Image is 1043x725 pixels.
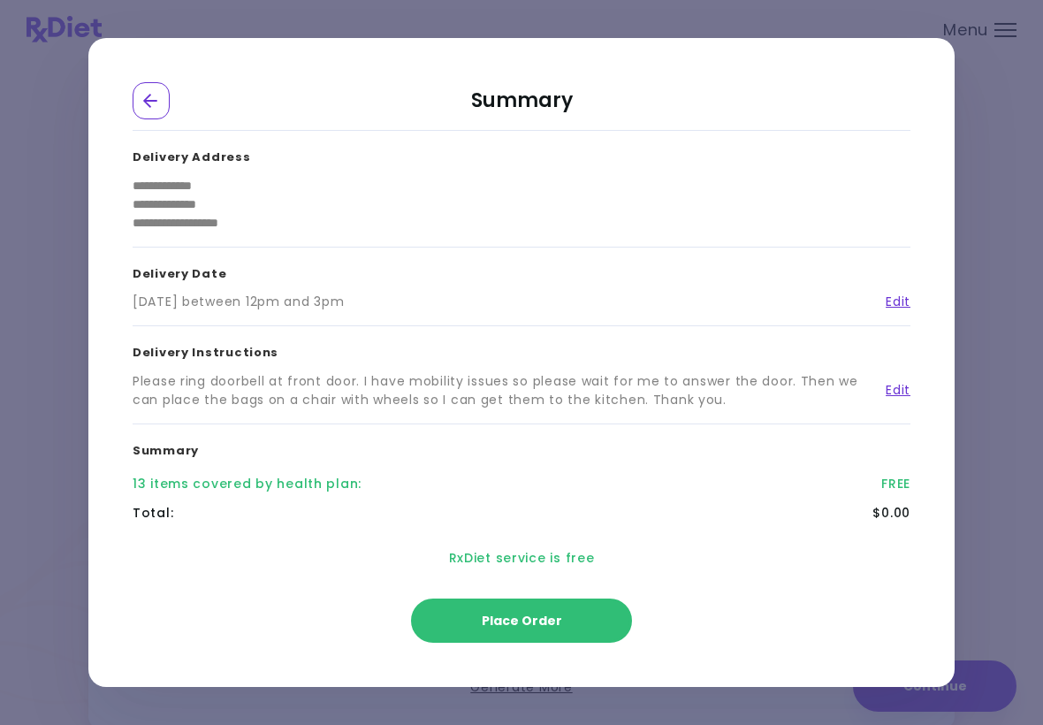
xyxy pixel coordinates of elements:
h2: Summary [133,82,910,131]
button: Place Order [411,599,632,643]
div: Go Back [133,82,170,119]
h3: Delivery Instructions [133,326,910,372]
span: Place Order [482,612,562,630]
h3: Delivery Address [133,131,910,177]
div: [DATE] between 12pm and 3pm [133,293,344,311]
h3: Summary [133,424,910,470]
div: $0.00 [872,504,910,523]
div: 13 items covered by health plan : [133,475,362,493]
div: Please ring doorbell at front door. I have mobility issues so please wait for me to answer the do... [133,372,872,409]
div: RxDiet service is free [133,528,910,589]
div: Total : [133,504,173,523]
div: FREE [881,475,910,493]
a: Edit [872,381,910,400]
a: Edit [872,293,910,311]
h3: Delivery Date [133,248,910,294]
